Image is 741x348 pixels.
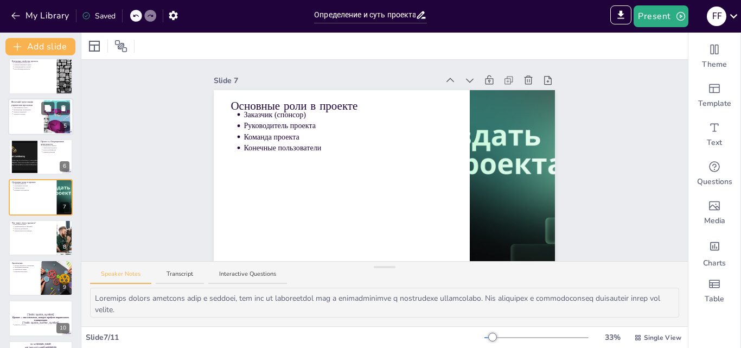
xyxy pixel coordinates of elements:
p: Конечные пользователи [244,143,453,154]
span: Export to PowerPoint [610,5,631,27]
button: Speaker Notes [90,270,151,284]
button: Transcript [156,270,204,284]
p: Go to [12,343,69,346]
p: [Todo: quote_symbol] [12,312,69,317]
button: My Library [8,7,74,24]
p: Железный треугольник управления проектами [11,100,41,106]
p: Ключевые свойства проекта [12,60,54,63]
p: Руководитель проекта [244,121,453,131]
textarea: Loremips dolors ametcons adip e seddoei, tem inc ut laboreetdol mag a enimadminimve q nostrudexe ... [90,288,679,318]
div: 33 % [599,332,625,343]
p: Заключение [12,262,37,265]
div: 8 [60,242,69,252]
p: [PERSON_NAME] [14,324,69,326]
p: Комплексный подход [14,270,37,273]
span: Text [707,137,722,148]
p: Основы проектного управления [14,264,37,267]
p: Временность проекта [43,145,69,147]
span: Template [698,98,731,109]
p: Выполнение целей [14,223,53,225]
div: Add charts and graphs [688,232,740,271]
p: Влияние изменений [14,111,41,113]
p: [Todo: quote_author_symbol] [12,320,69,324]
strong: Проект — это изменение, которое требует тщательного планирования [12,315,69,321]
div: 5 [8,98,73,135]
div: Slide 7 / 11 [86,332,484,343]
div: 10 [9,300,73,336]
p: Уникальный результат [43,147,69,149]
div: 9 [9,260,73,296]
div: Get real-time input from your audience [688,154,740,193]
div: 6 [60,161,69,172]
span: Single View [644,333,681,343]
div: Add text boxes [688,115,740,154]
p: Цели и стабильность [43,149,69,151]
p: Проект vs Операционная деятельность [41,140,69,146]
div: Layout [86,37,103,55]
p: Кросс-функциональность [14,68,53,70]
div: Add ready made slides [688,76,740,115]
div: 4 [9,58,73,94]
p: Команда проекта [14,187,53,189]
button: F F [707,5,726,27]
button: Duplicate Slide [41,102,54,115]
p: Руководитель проекта [14,185,53,187]
div: F F [707,7,726,26]
input: Insert title [314,7,416,23]
p: Ценность для бизнеса [14,227,53,230]
div: Saved [82,10,116,22]
div: 8 [9,220,73,256]
p: Устойчивые изменения [14,267,37,269]
div: Add a table [688,271,740,311]
div: 7 [9,179,73,215]
p: Удовлетворенность заказчика [14,225,53,227]
div: 9 [60,282,69,293]
p: Неопределенность и риски [14,66,53,68]
div: Add images, graphics, shapes or video [688,193,740,232]
p: Наличие жизненного цикла [14,64,53,66]
button: Interactive Questions [208,270,287,284]
p: Примеры различий [43,151,69,153]
span: Media [704,216,725,226]
button: Add slide [5,38,75,55]
p: Удовлетворенность команды [14,230,53,232]
span: Questions [697,176,732,187]
span: Charts [703,258,726,269]
p: Качество в центре [14,112,41,115]
div: 7 [60,202,69,212]
span: Position [114,40,127,53]
span: Table [705,294,724,305]
p: Заказчик (спонсор) [244,110,453,121]
p: Команда проекта [244,131,453,142]
div: 4 [60,81,69,91]
p: Балансировка ограничений [14,109,41,111]
p: Три параметра успеха [14,106,41,109]
p: Заказчик (спонсор) [14,183,53,185]
span: Theme [702,59,727,70]
p: Основные роли в проекте [231,98,453,114]
button: Delete Slide [57,102,70,115]
div: Slide 7 [214,75,438,86]
div: 6 [9,139,73,175]
p: Применение знаний [14,269,37,271]
strong: [DOMAIN_NAME] [35,343,51,345]
button: Present [634,5,688,27]
p: Что такое успех проекта? [12,221,54,224]
div: Change the overall theme [688,37,740,76]
p: Ограниченность ресурсов [14,62,53,64]
p: Конечные пользователи [14,189,53,191]
div: 5 [60,121,70,131]
div: 10 [56,323,69,333]
p: Основные роли в проекте [12,181,54,184]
